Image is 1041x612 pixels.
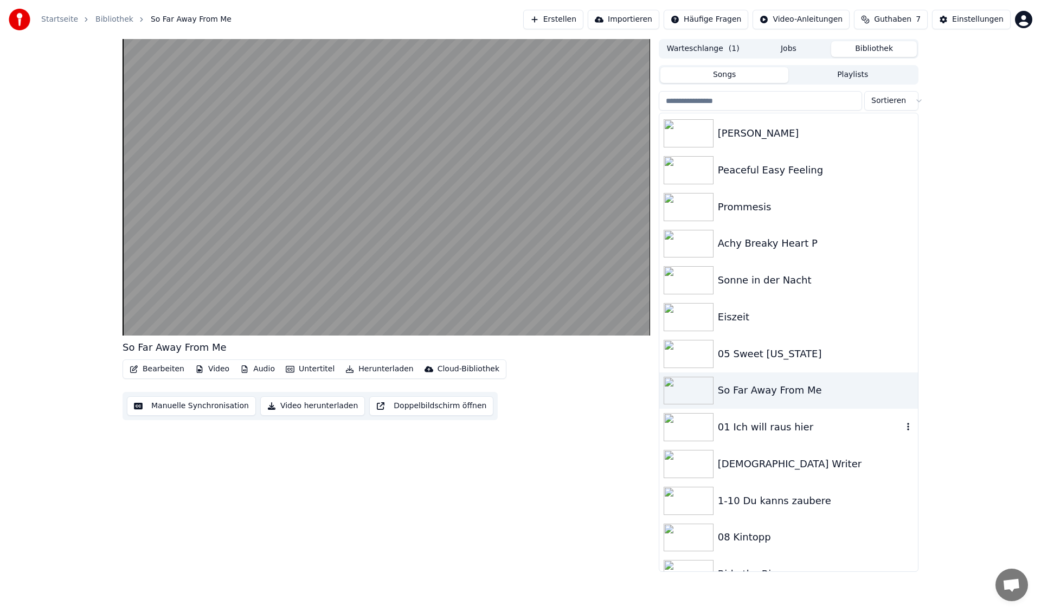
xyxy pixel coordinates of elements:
button: Guthaben7 [854,10,928,29]
button: Video [191,362,234,377]
button: Herunterladen [341,362,417,377]
div: So Far Away From Me [123,340,227,355]
div: 1-10 Du kanns zaubere [718,493,914,508]
div: [DEMOGRAPHIC_DATA] Writer [718,456,914,472]
div: 01 Ich will raus hier [718,420,903,435]
div: Prommesis [718,199,914,215]
nav: breadcrumb [41,14,232,25]
div: 05 Sweet [US_STATE] [718,346,914,362]
button: Einstellungen [932,10,1011,29]
a: Startseite [41,14,78,25]
div: Peaceful Easy Feeling [718,163,914,178]
div: 08 Kintopp [718,530,914,545]
div: So Far Away From Me [718,383,914,398]
button: Manuelle Synchronisation [127,396,256,416]
button: Warteschlange [660,41,746,57]
button: Jobs [746,41,832,57]
span: 7 [916,14,921,25]
div: Sonne in der Nacht [718,273,914,288]
button: Video-Anleitungen [753,10,850,29]
span: So Far Away From Me [151,14,232,25]
button: Erstellen [523,10,583,29]
span: Sortieren [871,95,906,106]
button: Häufige Fragen [664,10,749,29]
button: Untertitel [281,362,339,377]
div: Achy Breaky Heart P [718,236,914,251]
button: Importieren [588,10,659,29]
button: Bearbeiten [125,362,189,377]
button: Video herunterladen [260,396,365,416]
button: Doppelbildschirm öffnen [369,396,493,416]
span: Guthaben [874,14,911,25]
div: Cloud-Bibliothek [438,364,499,375]
button: Songs [660,67,789,83]
button: Bibliothek [831,41,917,57]
a: Bibliothek [95,14,133,25]
div: Ride the River [718,566,914,582]
div: [PERSON_NAME] [718,126,914,141]
button: Playlists [788,67,917,83]
span: ( 1 ) [729,43,740,54]
a: Chat öffnen [995,569,1028,601]
div: Einstellungen [952,14,1004,25]
img: youka [9,9,30,30]
button: Audio [236,362,279,377]
div: Eiszeit [718,310,914,325]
